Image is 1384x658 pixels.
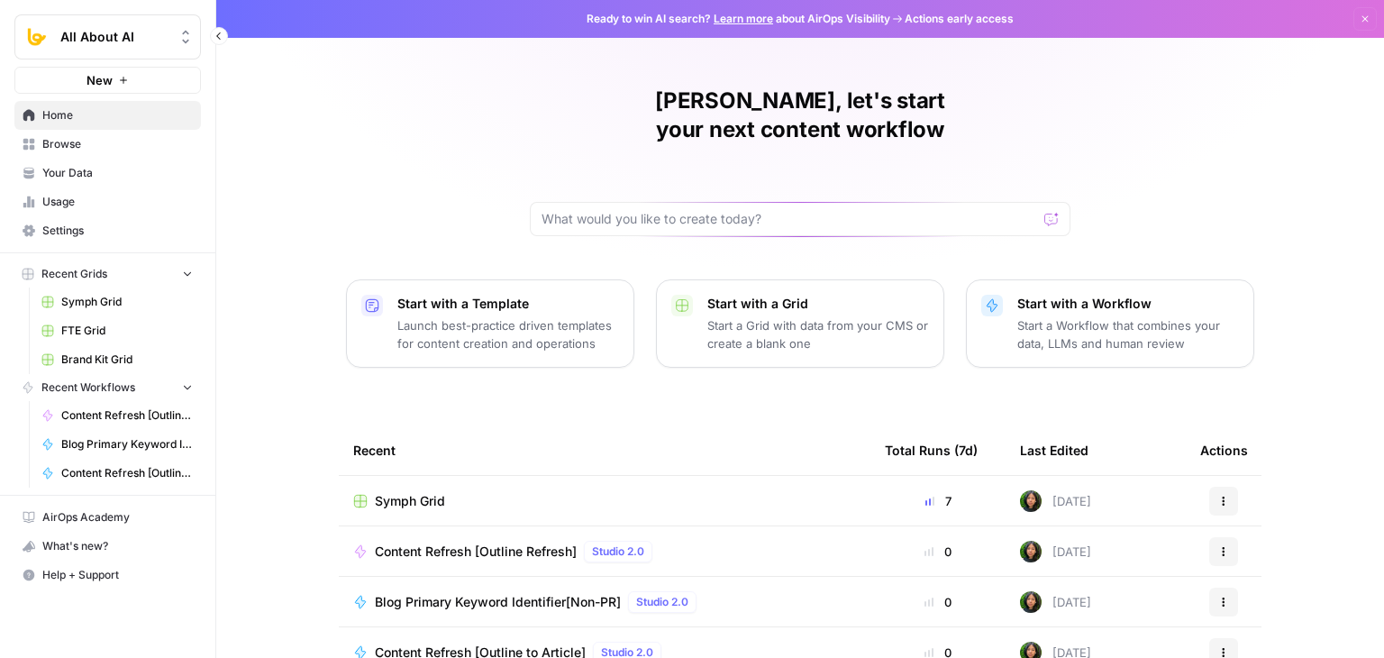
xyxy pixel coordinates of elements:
[885,543,991,561] div: 0
[14,14,201,59] button: Workspace: All About AI
[353,425,856,475] div: Recent
[41,379,135,396] span: Recent Workflows
[1020,490,1091,512] div: [DATE]
[42,165,193,181] span: Your Data
[1020,541,1091,562] div: [DATE]
[14,187,201,216] a: Usage
[707,295,929,313] p: Start with a Grid
[61,436,193,452] span: Blog Primary Keyword Identifier[Non-PR]
[714,12,773,25] a: Learn more
[375,593,621,611] span: Blog Primary Keyword Identifier[Non-PR]
[33,430,201,459] a: Blog Primary Keyword Identifier[Non-PR]
[21,21,53,53] img: All About AI Logo
[885,425,978,475] div: Total Runs (7d)
[61,323,193,339] span: FTE Grid
[542,210,1037,228] input: What would you like to create today?
[14,532,201,561] button: What's new?
[1017,295,1239,313] p: Start with a Workflow
[14,503,201,532] a: AirOps Academy
[33,345,201,374] a: Brand Kit Grid
[14,101,201,130] a: Home
[14,561,201,589] button: Help + Support
[587,11,890,27] span: Ready to win AI search? about AirOps Visibility
[42,567,193,583] span: Help + Support
[346,279,634,368] button: Start with a TemplateLaunch best-practice driven templates for content creation and operations
[14,216,201,245] a: Settings
[885,492,991,510] div: 7
[14,130,201,159] a: Browse
[42,223,193,239] span: Settings
[1020,490,1042,512] img: 71gc9am4ih21sqe9oumvmopgcasf
[33,316,201,345] a: FTE Grid
[353,541,856,562] a: Content Refresh [Outline Refresh]Studio 2.0
[61,407,193,424] span: Content Refresh [Outline Refresh]
[42,136,193,152] span: Browse
[14,374,201,401] button: Recent Workflows
[42,194,193,210] span: Usage
[375,543,577,561] span: Content Refresh [Outline Refresh]
[592,544,644,560] span: Studio 2.0
[15,533,200,560] div: What's new?
[61,465,193,481] span: Content Refresh [Outline to Article]
[905,11,1014,27] span: Actions early access
[61,352,193,368] span: Brand Kit Grid
[14,67,201,94] button: New
[60,28,169,46] span: All About AI
[1020,425,1088,475] div: Last Edited
[353,591,856,613] a: Blog Primary Keyword Identifier[Non-PR]Studio 2.0
[1020,591,1091,613] div: [DATE]
[375,492,445,510] span: Symph Grid
[33,459,201,488] a: Content Refresh [Outline to Article]
[14,159,201,187] a: Your Data
[530,87,1070,144] h1: [PERSON_NAME], let's start your next content workflow
[1200,425,1248,475] div: Actions
[1017,316,1239,352] p: Start a Workflow that combines your data, LLMs and human review
[397,295,619,313] p: Start with a Template
[42,107,193,123] span: Home
[86,71,113,89] span: New
[707,316,929,352] p: Start a Grid with data from your CMS or create a blank one
[636,594,688,610] span: Studio 2.0
[656,279,944,368] button: Start with a GridStart a Grid with data from your CMS or create a blank one
[885,593,991,611] div: 0
[966,279,1254,368] button: Start with a WorkflowStart a Workflow that combines your data, LLMs and human review
[33,401,201,430] a: Content Refresh [Outline Refresh]
[353,492,856,510] a: Symph Grid
[1020,541,1042,562] img: 71gc9am4ih21sqe9oumvmopgcasf
[14,260,201,288] button: Recent Grids
[41,266,107,282] span: Recent Grids
[397,316,619,352] p: Launch best-practice driven templates for content creation and operations
[61,294,193,310] span: Symph Grid
[33,288,201,316] a: Symph Grid
[1020,591,1042,613] img: 71gc9am4ih21sqe9oumvmopgcasf
[42,509,193,525] span: AirOps Academy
